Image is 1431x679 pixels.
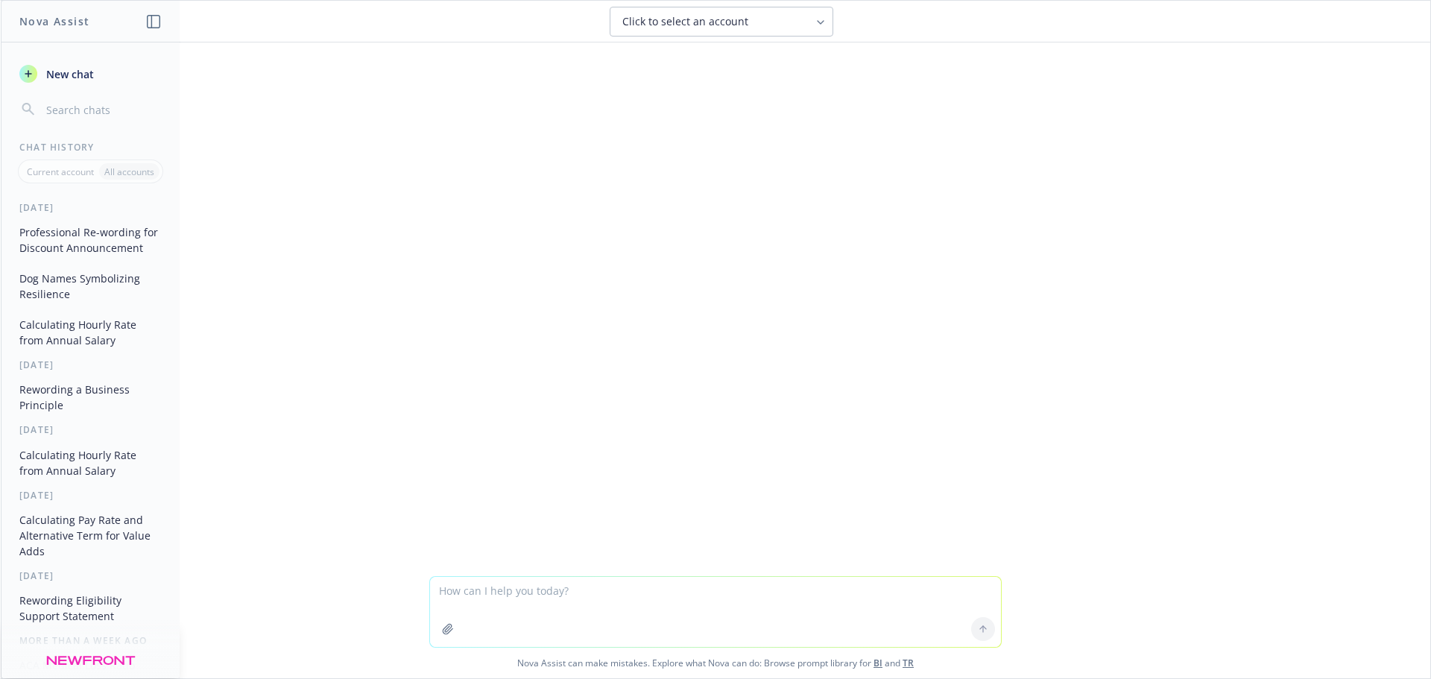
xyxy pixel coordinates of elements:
div: More than a week ago [1,634,180,647]
button: Click to select an account [610,7,833,37]
input: Search chats [43,99,162,120]
span: Click to select an account [622,14,748,29]
a: BI [874,657,882,669]
span: Nova Assist can make mistakes. Explore what Nova can do: Browse prompt library for and [7,648,1424,678]
a: TR [903,657,914,669]
p: All accounts [104,165,154,178]
p: Current account [27,165,94,178]
div: [DATE] [1,359,180,371]
div: [DATE] [1,489,180,502]
div: [DATE] [1,201,180,214]
span: New chat [43,66,94,82]
div: [DATE] [1,569,180,582]
button: Professional Re-wording for Discount Announcement [13,220,168,260]
button: Calculating Hourly Rate from Annual Salary [13,443,168,483]
button: Calculating Pay Rate and Alternative Term for Value Adds [13,508,168,563]
div: Chat History [1,141,180,154]
button: Rewording Eligibility Support Statement [13,588,168,628]
button: New chat [13,60,168,87]
h1: Nova Assist [19,13,89,29]
button: Calculating Hourly Rate from Annual Salary [13,312,168,353]
button: Rewording a Business Principle [13,377,168,417]
div: [DATE] [1,423,180,436]
button: Dog Names Symbolizing Resilience [13,266,168,306]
